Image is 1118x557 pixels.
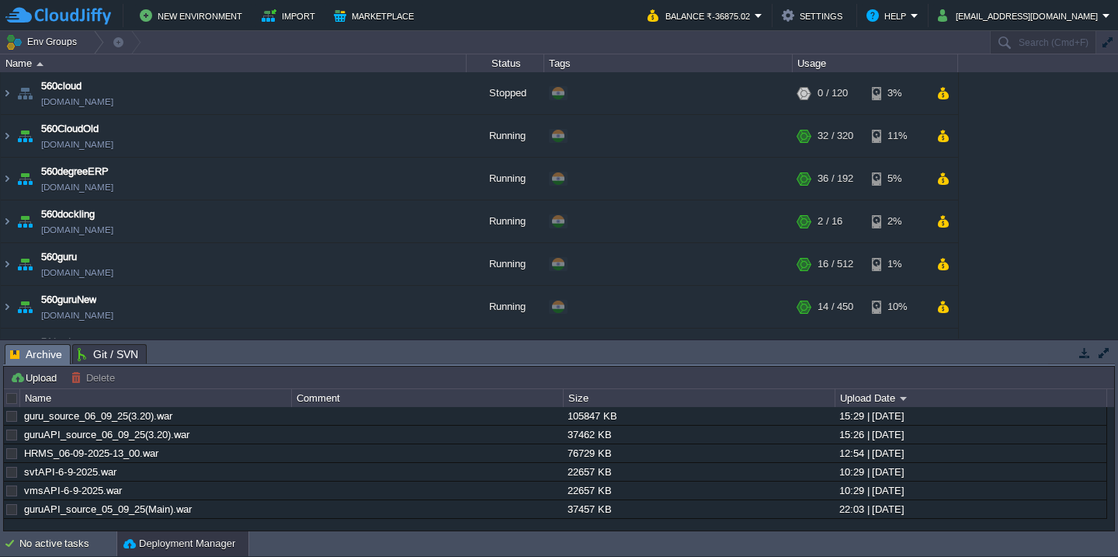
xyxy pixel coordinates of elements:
button: Env Groups [5,31,82,53]
button: Help [866,6,911,25]
div: Upload Date [836,389,1106,407]
div: 14 / 450 [818,286,853,328]
button: Deployment Manager [123,536,235,552]
a: 560dockling [41,207,95,222]
div: 10% [872,286,922,328]
div: Running [467,243,544,285]
a: [DOMAIN_NAME] [41,137,113,152]
a: 560guru [41,249,77,265]
div: 22657 KB [564,463,834,481]
div: 76729 KB [564,444,834,462]
a: guruAPI_source_06_09_25(3.20).war [24,429,189,440]
img: AMDAwAAAACH5BAEAAAAALAAAAAABAAEAAAICRAEAOw== [14,243,36,285]
div: 11% [872,115,922,157]
div: Running [467,158,544,200]
img: AMDAwAAAACH5BAEAAAAALAAAAAABAAEAAAICRAEAOw== [36,62,43,66]
div: Tags [545,54,792,72]
a: HRMS_06-09-2025-13_00.war [24,447,158,459]
div: 105847 KB [564,407,834,425]
div: 22:03 | [DATE] [835,500,1106,518]
a: 560degreeERP [41,164,109,179]
div: 32 / 320 [818,115,853,157]
span: Git / SVN [78,345,138,364]
a: [DOMAIN_NAME] [41,179,113,195]
img: AMDAwAAAACH5BAEAAAAALAAAAAABAAEAAAICRAEAOw== [1,286,13,328]
button: New Environment [140,6,247,25]
div: 2 / 16 [818,200,842,242]
img: AMDAwAAAACH5BAEAAAAALAAAAAABAAEAAAICRAEAOw== [14,115,36,157]
span: [DOMAIN_NAME] [41,222,113,238]
div: Comment [293,389,563,407]
div: 5% [872,158,922,200]
a: vmsAPI-6-9-2025.war [24,485,122,496]
img: AMDAwAAAACH5BAEAAAAALAAAAAABAAEAAAICRAEAOw== [1,158,13,200]
div: Status [467,54,543,72]
div: Name [21,389,291,407]
div: 37457 KB [564,500,834,518]
button: Import [262,6,320,25]
div: 3% [872,72,922,114]
div: 12:54 | [DATE] [835,444,1106,462]
div: Running [467,286,544,328]
img: AMDAwAAAACH5BAEAAAAALAAAAAABAAEAAAICRAEAOw== [1,115,13,157]
div: 36 / 192 [818,158,853,200]
div: 22657 KB [564,482,834,500]
div: 2% [872,200,922,242]
button: Settings [782,6,847,25]
a: 560cloud [41,78,82,94]
div: Running [467,200,544,242]
div: 2 / 6 [818,329,837,371]
img: CloudJiffy [5,6,111,26]
div: Name [2,54,466,72]
button: Upload [10,371,61,385]
div: Size [564,389,835,407]
div: 10:29 | [DATE] [835,463,1106,481]
div: Usage [793,54,957,72]
img: AMDAwAAAACH5BAEAAAAALAAAAAABAAEAAAICRAEAOw== [14,158,36,200]
img: AMDAwAAAACH5BAEAAAAALAAAAAABAAEAAAICRAEAOw== [14,329,36,371]
div: 15:26 | [DATE] [835,426,1106,444]
a: 560net [41,335,71,350]
a: 560guruNew [41,292,96,308]
div: 16 / 512 [818,243,853,285]
div: Running [467,329,544,371]
span: Archive [10,345,62,364]
a: guruAPI_source_05_09_25(Main).war [24,503,192,515]
button: Balance ₹-36875.02 [648,6,755,25]
div: No active tasks [19,531,116,556]
div: 0 / 120 [818,72,848,114]
a: guru_source_06_09_25(3.20).war [24,410,172,422]
a: [DOMAIN_NAME] [41,94,113,110]
a: svtAPI-6-9-2025.war [24,466,116,478]
button: Marketplace [334,6,418,25]
img: AMDAwAAAACH5BAEAAAAALAAAAAABAAEAAAICRAEAOw== [14,200,36,242]
img: AMDAwAAAACH5BAEAAAAALAAAAAABAAEAAAICRAEAOw== [1,243,13,285]
div: 3% [872,329,922,371]
div: 10:29 | [DATE] [835,482,1106,500]
img: AMDAwAAAACH5BAEAAAAALAAAAAABAAEAAAICRAEAOw== [14,72,36,114]
img: AMDAwAAAACH5BAEAAAAALAAAAAABAAEAAAICRAEAOw== [1,72,13,114]
img: AMDAwAAAACH5BAEAAAAALAAAAAABAAEAAAICRAEAOw== [1,329,13,371]
div: Running [467,115,544,157]
button: Delete [71,371,120,385]
div: 37462 KB [564,426,834,444]
img: AMDAwAAAACH5BAEAAAAALAAAAAABAAEAAAICRAEAOw== [1,200,13,242]
a: [DOMAIN_NAME] [41,265,113,280]
img: AMDAwAAAACH5BAEAAAAALAAAAAABAAEAAAICRAEAOw== [14,286,36,328]
div: Stopped [467,72,544,114]
div: 1% [872,243,922,285]
a: [DOMAIN_NAME] [41,308,113,323]
a: 560CloudOld [41,121,99,137]
div: 15:29 | [DATE] [835,407,1106,425]
button: [EMAIL_ADDRESS][DOMAIN_NAME] [938,6,1102,25]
